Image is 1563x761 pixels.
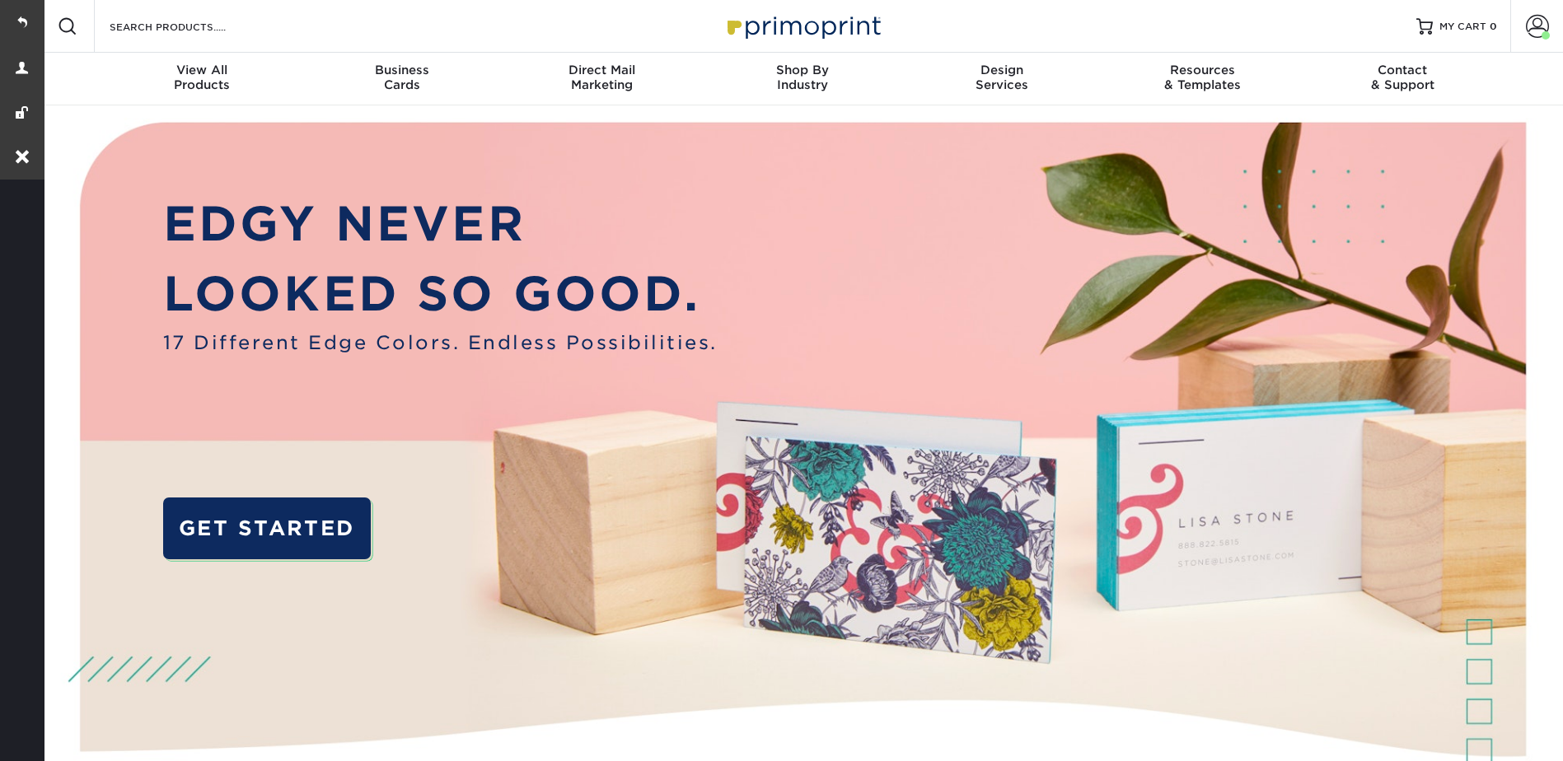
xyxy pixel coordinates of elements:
[163,259,718,329] p: LOOKED SO GOOD.
[1439,20,1486,34] span: MY CART
[1303,63,1503,92] div: & Support
[702,53,902,105] a: Shop ByIndustry
[902,53,1102,105] a: DesignServices
[702,63,902,77] span: Shop By
[163,329,718,357] span: 17 Different Edge Colors. Endless Possibilities.
[108,16,269,36] input: SEARCH PRODUCTS.....
[1102,63,1303,77] span: Resources
[102,53,302,105] a: View AllProducts
[102,63,302,92] div: Products
[1303,63,1503,77] span: Contact
[702,63,902,92] div: Industry
[302,63,502,77] span: Business
[102,63,302,77] span: View All
[1102,53,1303,105] a: Resources& Templates
[502,63,702,92] div: Marketing
[902,63,1102,77] span: Design
[1303,53,1503,105] a: Contact& Support
[302,53,502,105] a: BusinessCards
[302,63,502,92] div: Cards
[502,63,702,77] span: Direct Mail
[902,63,1102,92] div: Services
[720,8,885,44] img: Primoprint
[1102,63,1303,92] div: & Templates
[163,189,718,259] p: EDGY NEVER
[1490,21,1497,32] span: 0
[502,53,702,105] a: Direct MailMarketing
[163,497,371,559] a: GET STARTED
